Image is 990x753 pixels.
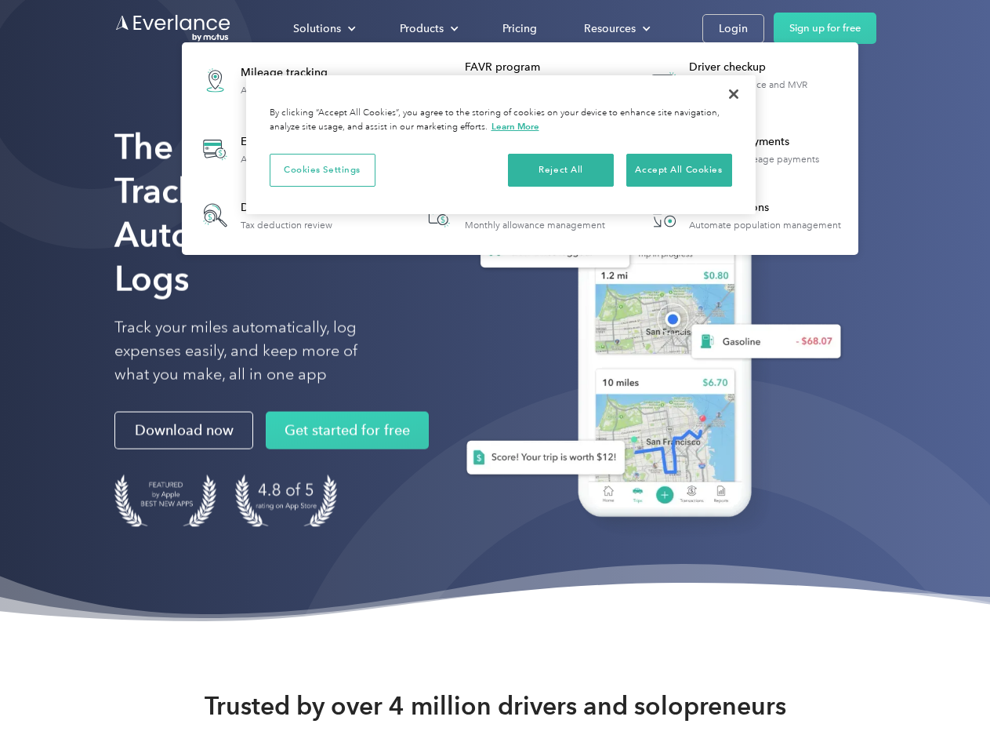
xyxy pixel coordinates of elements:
button: Accept All Cookies [626,154,732,187]
div: Products [400,19,444,38]
div: Automatic mileage logs [241,85,343,96]
a: Deduction finderTax deduction review [190,190,340,241]
div: Cookie banner [246,75,756,214]
img: Badge for Featured by Apple Best New Apps [114,475,216,527]
div: Pricing [502,19,537,38]
div: Solutions [277,15,368,42]
a: HR IntegrationsAutomate population management [638,190,849,241]
nav: Products [182,42,858,255]
div: Mileage tracking [241,65,343,81]
img: Everlance, mileage tracker app, expense tracking app [441,149,854,540]
div: By clicking “Accept All Cookies”, you agree to the storing of cookies on your device to enhance s... [270,107,732,134]
div: License, insurance and MVR verification [689,79,850,101]
a: Accountable planMonthly allowance management [414,190,613,241]
div: HR Integrations [689,200,841,216]
a: Go to homepage [114,13,232,43]
a: Login [702,14,764,43]
a: FAVR programFixed & Variable Rate reimbursement design & management [414,52,626,109]
a: Get started for free [266,412,429,449]
div: Resources [568,15,663,42]
a: Mileage trackingAutomatic mileage logs [190,52,350,109]
div: Deduction finder [241,200,332,216]
button: Cookies Settings [270,154,375,187]
div: Expense tracking [241,134,354,150]
div: Automatic transaction logs [241,154,354,165]
div: Tax deduction review [241,220,332,231]
button: Reject All [508,154,614,187]
div: Login [719,19,748,38]
p: Track your miles automatically, log expenses easily, and keep more of what you make, all in one app [114,316,394,387]
a: More information about your privacy, opens in a new tab [491,121,539,132]
div: Products [384,15,471,42]
strong: Trusted by over 4 million drivers and solopreneurs [205,690,786,722]
button: Close [716,77,751,111]
div: FAVR program [465,60,626,75]
img: 4.9 out of 5 stars on the app store [235,475,337,527]
div: Resources [584,19,636,38]
a: Sign up for free [774,13,876,44]
a: Download now [114,412,253,449]
a: Pricing [487,15,553,42]
a: Driver checkupLicense, insurance and MVR verification [638,52,850,109]
div: Monthly allowance management [465,220,605,231]
div: Solutions [293,19,341,38]
div: Automate population management [689,220,841,231]
div: Driver checkup [689,60,850,75]
div: Privacy [246,75,756,214]
a: Expense trackingAutomatic transaction logs [190,121,361,178]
